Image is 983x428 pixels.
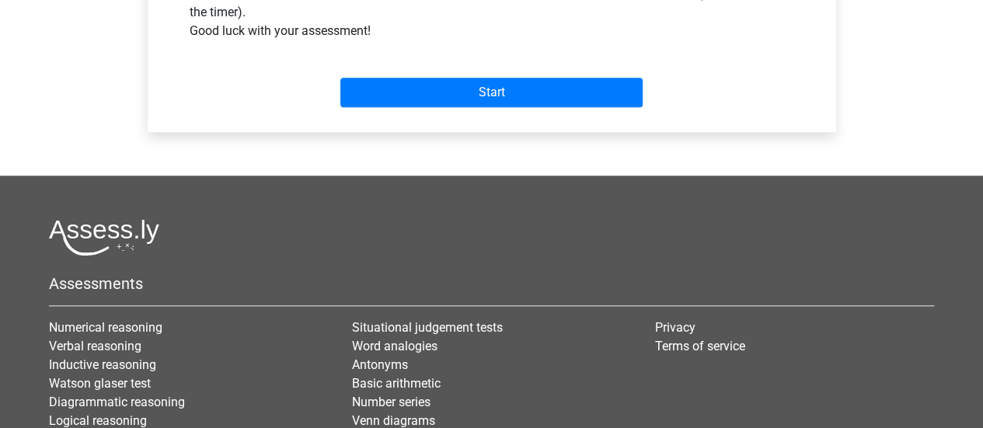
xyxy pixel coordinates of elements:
a: Diagrammatic reasoning [49,395,185,409]
a: Logical reasoning [49,413,147,428]
a: Watson glaser test [49,376,151,391]
a: Privacy [654,320,695,335]
a: Verbal reasoning [49,339,141,353]
a: Basic arithmetic [352,376,441,391]
h5: Assessments [49,274,934,293]
input: Start [340,78,643,107]
img: Assessly logo [49,219,159,256]
a: Situational judgement tests [352,320,503,335]
a: Numerical reasoning [49,320,162,335]
a: Antonyms [352,357,408,372]
a: Venn diagrams [352,413,435,428]
a: Word analogies [352,339,437,353]
a: Terms of service [654,339,744,353]
a: Number series [352,395,430,409]
a: Inductive reasoning [49,357,156,372]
